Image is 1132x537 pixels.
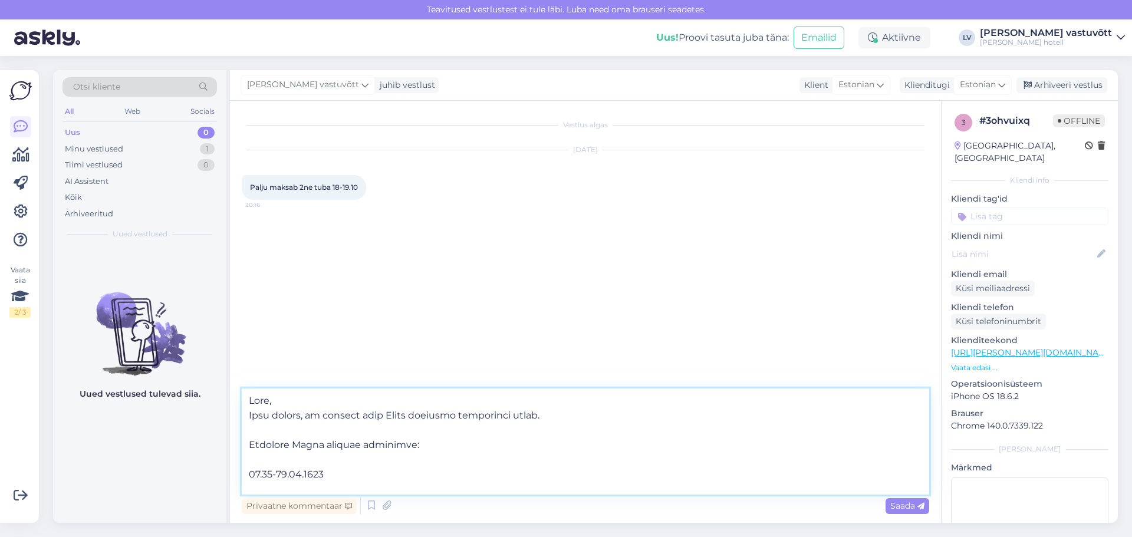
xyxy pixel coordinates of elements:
span: [PERSON_NAME] vastuvõtt [247,78,359,91]
span: Otsi kliente [73,81,120,93]
span: Estonian [838,78,874,91]
p: Brauser [951,407,1108,420]
p: Vaata edasi ... [951,363,1108,373]
div: 2 / 3 [9,307,31,318]
p: Uued vestlused tulevad siia. [80,388,200,400]
p: Klienditeekond [951,334,1108,347]
p: Kliendi tag'id [951,193,1108,205]
span: Offline [1053,114,1105,127]
div: Klient [799,79,828,91]
a: [URL][PERSON_NAME][DOMAIN_NAME] [951,347,1114,358]
div: [PERSON_NAME] hotell [980,38,1112,47]
p: Chrome 140.0.7339.122 [951,420,1108,432]
div: Privaatne kommentaar [242,498,357,514]
div: Arhiveeritud [65,208,113,220]
button: Emailid [794,27,844,49]
div: Vestlus algas [242,120,929,130]
p: Märkmed [951,462,1108,474]
div: Aktiivne [858,27,930,48]
div: Tiimi vestlused [65,159,123,171]
span: 20:16 [245,200,289,209]
div: Kõik [65,192,82,203]
div: Arhiveeri vestlus [1016,77,1107,93]
div: Küsi meiliaadressi [951,281,1035,296]
p: Kliendi nimi [951,230,1108,242]
div: [PERSON_NAME] vastuvõtt [980,28,1112,38]
div: 1 [200,143,215,155]
p: Kliendi telefon [951,301,1108,314]
span: 3 [962,118,966,127]
input: Lisa nimi [952,248,1095,261]
div: [GEOGRAPHIC_DATA], [GEOGRAPHIC_DATA] [955,140,1085,164]
img: Askly Logo [9,80,32,102]
div: Socials [188,104,217,119]
div: Proovi tasuta juba täna: [656,31,789,45]
div: # 3ohvuixq [979,114,1053,128]
a: [PERSON_NAME] vastuvõtt[PERSON_NAME] hotell [980,28,1125,47]
span: Uued vestlused [113,229,167,239]
div: Klienditugi [900,79,950,91]
div: AI Assistent [65,176,108,187]
p: iPhone OS 18.6.2 [951,390,1108,403]
b: Uus! [656,32,679,43]
span: Saada [890,500,924,511]
p: Kliendi email [951,268,1108,281]
div: [PERSON_NAME] [951,444,1108,454]
textarea: Lore, Ipsu dolors, am consect adip Elits doeiusmo temporinci utlab. Etdolore Magna aliquae admini... [242,388,929,495]
div: juhib vestlust [375,79,435,91]
div: Küsi telefoninumbrit [951,314,1046,330]
span: Estonian [960,78,996,91]
div: 0 [198,127,215,139]
div: LV [959,29,975,46]
div: Kliendi info [951,175,1108,186]
p: Operatsioonisüsteem [951,378,1108,390]
div: All [62,104,76,119]
div: [DATE] [242,144,929,155]
div: Minu vestlused [65,143,123,155]
div: Web [122,104,143,119]
span: Palju maksab 2ne tuba 18-19.10 [250,183,358,192]
input: Lisa tag [951,207,1108,225]
img: No chats [53,271,226,377]
div: Uus [65,127,80,139]
div: 0 [198,159,215,171]
div: Vaata siia [9,265,31,318]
